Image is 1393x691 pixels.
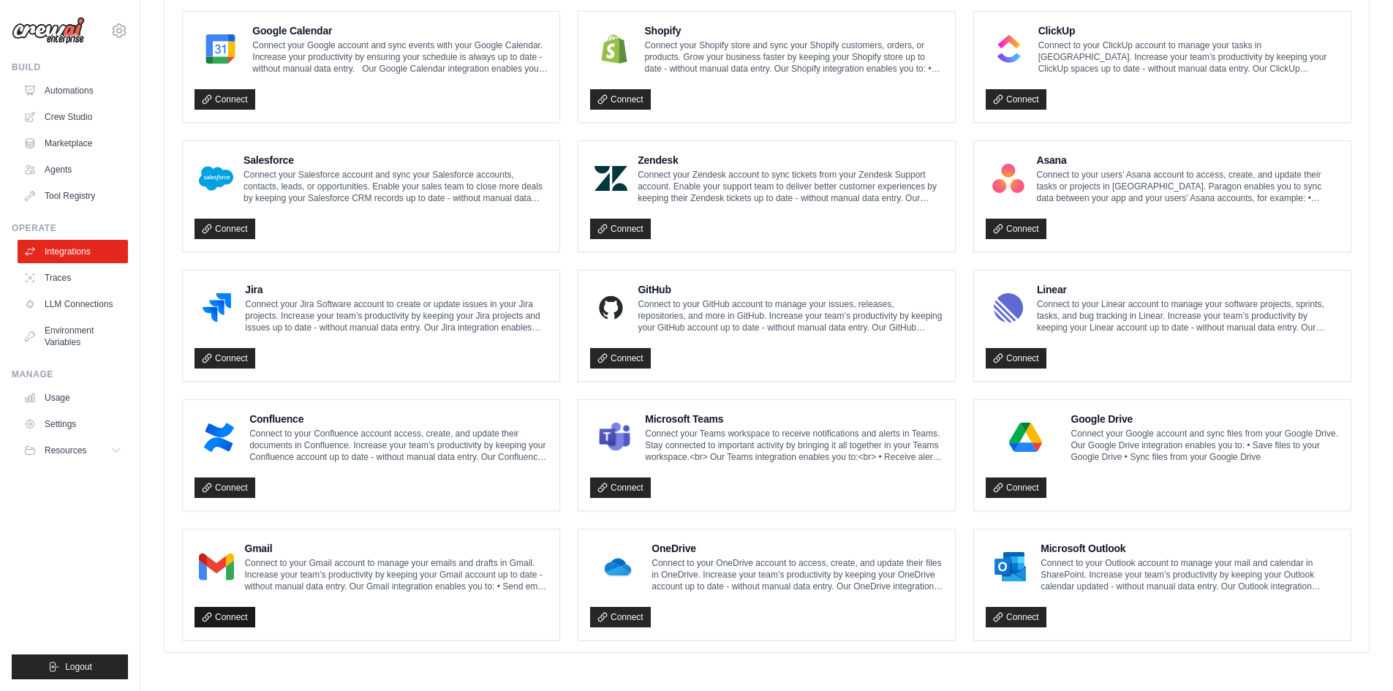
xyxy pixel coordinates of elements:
p: Connect your Shopify store and sync your Shopify customers, orders, or products. Grow your busine... [644,39,943,75]
p: Connect to your Linear account to manage your software projects, sprints, tasks, and bug tracking... [1037,298,1339,333]
a: Connect [986,348,1046,369]
img: Microsoft Outlook Logo [990,552,1030,581]
a: Connect [986,219,1046,239]
img: Shopify Logo [594,34,634,64]
p: Connect your Zendesk account to sync tickets from your Zendesk Support account. Enable your suppo... [638,169,943,204]
a: Crew Studio [18,105,128,129]
h4: Linear [1037,282,1339,297]
a: Connect [590,607,651,627]
p: Connect your Jira Software account to create or update issues in your Jira projects. Increase you... [245,298,548,333]
img: Linear Logo [990,293,1027,322]
a: Connect [195,348,255,369]
h4: Microsoft Outlook [1041,541,1339,556]
div: Operate [12,222,128,234]
p: Connect your Google account and sync files from your Google Drive. Our Google Drive integration e... [1071,428,1340,463]
a: Connect [195,89,255,110]
button: Resources [18,439,128,462]
a: Settings [18,412,128,436]
h4: Shopify [644,23,943,38]
a: Connect [986,607,1046,627]
a: Agents [18,158,128,181]
a: LLM Connections [18,292,128,316]
img: Logo [12,17,85,45]
a: Connect [986,89,1046,110]
h4: OneDrive [652,541,943,556]
h4: Confluence [249,412,548,426]
p: Connect to your ClickUp account to manage your tasks in [GEOGRAPHIC_DATA]. Increase your team’s p... [1038,39,1339,75]
img: Gmail Logo [199,552,234,581]
a: Environment Variables [18,319,128,354]
span: Resources [45,445,86,456]
h4: Salesforce [244,153,548,167]
p: Connect to your users’ Asana account to access, create, and update their tasks or projects in [GE... [1037,169,1339,204]
img: GitHub Logo [594,293,627,322]
h4: ClickUp [1038,23,1339,38]
h4: Microsoft Teams [645,412,943,426]
button: Logout [12,654,128,679]
h4: Gmail [244,541,548,556]
img: Asana Logo [990,164,1027,193]
div: Build [12,61,128,73]
p: Connect to your Outlook account to manage your mail and calendar in SharePoint. Increase your tea... [1041,557,1339,592]
a: Connect [590,477,651,498]
a: Connect [195,219,255,239]
img: Jira Logo [199,293,235,322]
img: Zendesk Logo [594,164,627,193]
p: Connect your Google account and sync events with your Google Calendar. Increase your productivity... [252,39,548,75]
p: Connect your Teams workspace to receive notifications and alerts in Teams. Stay connected to impo... [645,428,943,463]
img: Google Drive Logo [990,423,1061,452]
img: Google Calendar Logo [199,34,242,64]
img: Confluence Logo [199,423,239,452]
p: Connect to your Gmail account to manage your emails and drafts in Gmail. Increase your team’s pro... [244,557,548,592]
a: Connect [195,607,255,627]
div: Manage [12,369,128,380]
span: Logout [65,661,92,673]
p: Connect to your OneDrive account to access, create, and update their files in OneDrive. Increase ... [652,557,943,592]
a: Connect [590,89,651,110]
h4: GitHub [638,282,943,297]
p: Connect to your Confluence account access, create, and update their documents in Confluence. Incr... [249,428,548,463]
a: Marketplace [18,132,128,155]
h4: Google Calendar [252,23,548,38]
a: Automations [18,79,128,102]
a: Tool Registry [18,184,128,208]
a: Connect [986,477,1046,498]
p: Connect to your GitHub account to manage your issues, releases, repositories, and more in GitHub.... [638,298,943,333]
h4: Jira [245,282,548,297]
a: Traces [18,266,128,290]
h4: Google Drive [1071,412,1340,426]
h4: Asana [1037,153,1339,167]
a: Connect [590,348,651,369]
a: Usage [18,386,128,409]
a: Integrations [18,240,128,263]
img: ClickUp Logo [990,34,1028,64]
img: Microsoft Teams Logo [594,423,635,452]
img: Salesforce Logo [199,164,233,193]
h4: Zendesk [638,153,943,167]
a: Connect [590,219,651,239]
a: Connect [195,477,255,498]
p: Connect your Salesforce account and sync your Salesforce accounts, contacts, leads, or opportunit... [244,169,548,204]
img: OneDrive Logo [594,552,641,581]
